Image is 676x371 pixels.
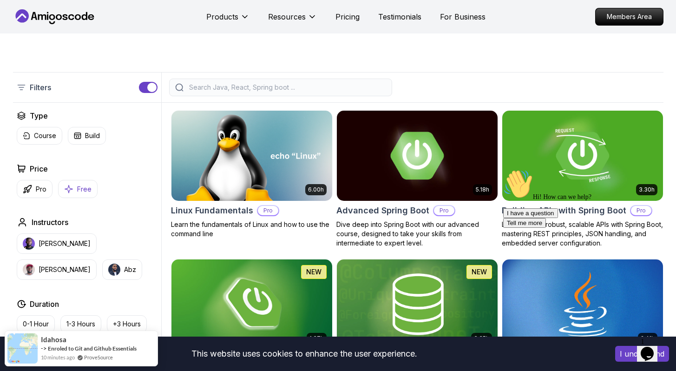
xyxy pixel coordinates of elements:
[4,4,171,62] div: 👋Hi! How can we help?I have a questionTell me more
[268,11,306,22] p: Resources
[124,265,136,274] p: Abz
[336,110,498,248] a: Advanced Spring Boot card5.18hAdvanced Spring BootProDive deep into Spring Boot with our advanced...
[77,185,92,194] p: Free
[85,131,100,140] p: Build
[41,353,75,361] span: 10 minutes ago
[30,82,51,93] p: Filters
[615,346,669,362] button: Accept cookies
[378,11,421,22] a: Testimonials
[171,111,332,201] img: Linux Fundamentals card
[30,110,48,121] h2: Type
[596,8,663,25] p: Members Area
[102,259,142,280] button: instructor imgAbz
[440,11,486,22] a: For Business
[472,267,487,277] p: NEW
[68,127,106,145] button: Build
[171,220,333,238] p: Learn the fundamentals of Linux and how to use the command line
[4,53,46,62] button: Tell me more
[499,166,667,329] iframe: chat widget
[7,344,601,364] div: This website uses cookies to enhance the user experience.
[17,233,97,254] button: instructor img[PERSON_NAME]
[17,127,62,145] button: Course
[4,28,92,35] span: Hi! How can we help?
[41,344,47,352] span: ->
[17,315,55,333] button: 0-1 Hour
[171,259,332,350] img: Spring Boot for Beginners card
[171,204,253,217] h2: Linux Fundamentals
[48,345,137,352] a: Enroled to Git and Github Essentials
[39,239,91,248] p: [PERSON_NAME]
[23,264,35,276] img: instructor img
[258,206,278,215] p: Pro
[206,11,238,22] p: Products
[17,259,97,280] button: instructor img[PERSON_NAME]
[309,335,324,342] p: 1.67h
[7,333,38,364] img: provesource social proof notification image
[41,336,66,344] span: Idahosa
[66,319,95,329] p: 1-3 Hours
[30,163,48,174] h2: Price
[4,43,59,53] button: I have a question
[502,110,663,248] a: Building APIs with Spring Boot card3.30hBuilding APIs with Spring BootProLearn to build robust, s...
[113,319,141,329] p: +3 Hours
[336,220,498,248] p: Dive deep into Spring Boot with our advanced course, designed to take your skills from intermedia...
[171,110,333,238] a: Linux Fundamentals card6.00hLinux FundamentalsProLearn the fundamentals of Linux and how to use t...
[108,264,120,276] img: instructor img
[595,8,663,26] a: Members Area
[32,217,68,228] h2: Instructors
[39,265,91,274] p: [PERSON_NAME]
[23,238,35,250] img: instructor img
[60,315,101,333] button: 1-3 Hours
[36,185,46,194] p: Pro
[107,315,147,333] button: +3 Hours
[17,180,53,198] button: Pro
[58,180,98,198] button: Free
[476,186,489,193] p: 5.18h
[84,353,113,361] a: ProveSource
[335,11,360,22] a: Pricing
[268,11,317,30] button: Resources
[337,111,498,201] img: Advanced Spring Boot card
[474,335,489,342] p: 6.65h
[4,4,33,33] img: :wave:
[434,206,454,215] p: Pro
[336,204,429,217] h2: Advanced Spring Boot
[337,259,498,350] img: Spring Data JPA card
[23,319,49,329] p: 0-1 Hour
[30,298,59,310] h2: Duration
[34,131,56,140] p: Course
[206,11,249,30] button: Products
[637,334,667,362] iframe: chat widget
[502,111,663,201] img: Building APIs with Spring Boot card
[187,83,386,92] input: Search Java, React, Spring boot ...
[308,186,324,193] p: 6.00h
[306,267,322,277] p: NEW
